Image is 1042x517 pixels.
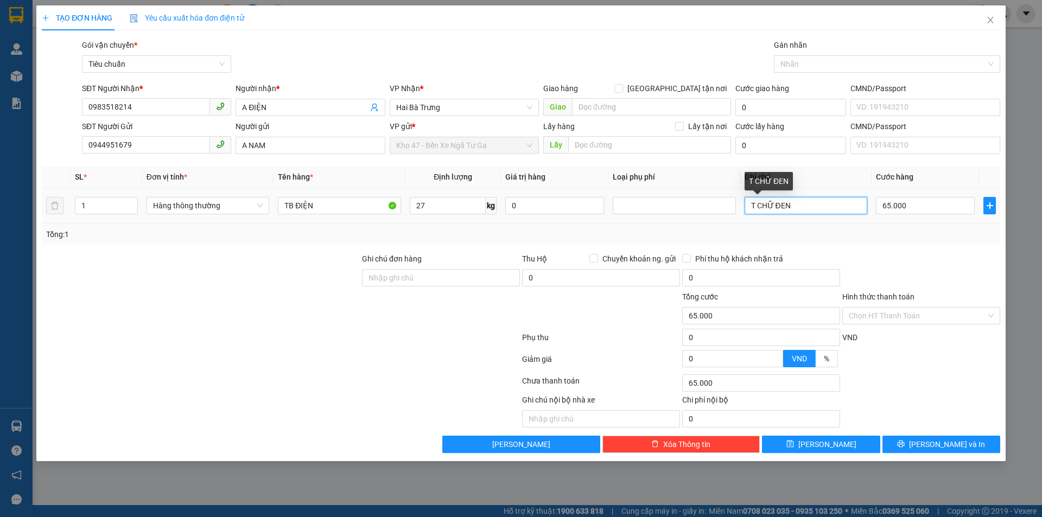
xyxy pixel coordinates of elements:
span: save [786,440,794,449]
input: Ghi Chú [745,197,867,214]
span: Chuyển khoản ng. gửi [598,253,680,265]
span: Gửi: [59,6,153,29]
span: Đơn vị tính [147,173,187,181]
input: 0 [505,197,604,214]
span: Định lượng [434,173,472,181]
span: close [986,16,995,24]
span: VND [792,354,807,363]
span: Hai Bà Trưng [396,99,532,116]
label: Hình thức thanh toán [842,292,914,301]
span: Giao [543,98,572,116]
button: printer[PERSON_NAME] và In [882,436,1000,453]
span: TẠO ĐƠN HÀNG [42,14,112,22]
span: VP Nhận [390,84,420,93]
span: Tiêu chuẩn [88,56,225,72]
span: [PERSON_NAME] [492,438,550,450]
div: Tổng: 1 [46,228,402,240]
span: Giá trị hàng [505,173,545,181]
button: delete [46,197,63,214]
span: Lấy [543,136,568,154]
span: Phí thu hộ khách nhận trả [691,253,787,265]
button: [PERSON_NAME] [442,436,600,453]
span: 46138_dannhi.tienoanh - In: [59,53,157,72]
div: CMND/Passport [850,82,1000,94]
img: icon [130,14,138,23]
span: [GEOGRAPHIC_DATA] tận nơi [623,82,731,94]
div: Người gửi [236,120,385,132]
span: Lấy hàng [543,122,575,131]
div: Giảm giá [521,353,681,372]
span: Cước hàng [876,173,913,181]
span: Kho 47 - Bến Xe Ngã Tư Ga [396,137,532,154]
th: Ghi chú [740,167,872,188]
button: deleteXóa Thông tin [602,436,760,453]
input: Cước giao hàng [735,99,846,116]
div: VP gửi [390,120,539,132]
span: Gói vận chuyển [82,41,137,49]
button: Close [975,5,1006,36]
span: Thu Hộ [522,254,547,263]
span: % [824,354,829,363]
div: Ghi chú nội bộ nhà xe [522,394,680,410]
span: VND [842,333,857,342]
div: Phụ thu [521,331,681,350]
div: Chi phí nội bộ [682,394,840,410]
span: phone [216,102,225,111]
div: Chưa thanh toán [521,375,681,394]
span: printer [897,440,905,449]
span: SL [75,173,84,181]
input: Dọc đường [572,98,731,116]
input: Dọc đường [568,136,731,154]
span: plus [42,14,49,22]
div: T CHỮ ĐEN [745,172,793,190]
div: Người nhận [236,82,385,94]
span: BXNTG1309250002 - [59,43,157,72]
span: [PERSON_NAME] và In [909,438,985,450]
div: CMND/Passport [850,120,1000,132]
span: Kho 47 - Bến Xe Ngã Tư Ga [59,6,153,29]
label: Ghi chú đơn hàng [362,254,422,263]
input: Cước lấy hàng [735,137,846,154]
span: user-add [370,103,379,112]
span: plus [984,201,995,210]
th: Loại phụ phí [608,167,740,188]
span: Yêu cầu xuất hóa đơn điện tử [130,14,244,22]
input: VD: Bàn, Ghế [278,197,401,214]
span: phone [216,140,225,149]
strong: Nhận: [21,79,137,138]
input: Nhập ghi chú [522,410,680,427]
span: TRƯỜNG - 0988896002 [59,32,155,41]
span: kg [486,197,497,214]
span: Tên hàng [278,173,313,181]
label: Cước giao hàng [735,84,789,93]
div: SĐT Người Nhận [82,82,231,94]
span: Giao hàng [543,84,578,93]
span: Hàng thông thường [153,197,263,214]
label: Gán nhãn [774,41,807,49]
span: delete [651,440,659,449]
span: [PERSON_NAME] [798,438,856,450]
span: Xóa Thông tin [663,438,710,450]
span: Lấy tận nơi [684,120,731,132]
span: 09:51:20 [DATE] [68,63,132,72]
label: Cước lấy hàng [735,122,784,131]
input: Ghi chú đơn hàng [362,269,520,286]
button: save[PERSON_NAME] [762,436,880,453]
div: SĐT Người Gửi [82,120,231,132]
button: plus [983,197,995,214]
span: Tổng cước [682,292,718,301]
